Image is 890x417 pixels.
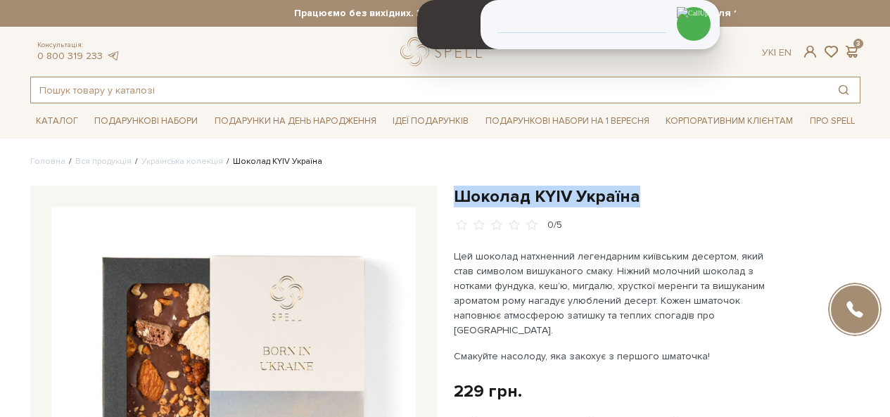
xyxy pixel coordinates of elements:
[223,155,322,168] li: Шоколад KYIV Україна
[779,46,792,58] a: En
[804,110,860,132] span: Про Spell
[827,77,860,103] button: Пошук товару у каталозі
[37,50,103,62] a: 0 800 319 233
[30,110,84,132] span: Каталог
[480,109,655,133] a: Подарункові набори на 1 Вересня
[89,110,203,132] span: Подарункові набори
[106,50,120,62] a: telegram
[660,109,799,133] a: Корпоративним клієнтам
[37,41,120,50] span: Консультація:
[30,156,65,167] a: Головна
[547,219,562,232] div: 0/5
[387,110,474,132] span: Ідеї подарунків
[400,37,488,66] a: logo
[75,156,132,167] a: Вся продукція
[454,249,784,338] p: Цей шоколад натхненний легендарним київським десертом, який став символом вишуканого смаку. Ніжни...
[762,46,792,59] div: Ук
[454,380,522,402] div: 229 грн.
[141,156,223,167] a: Українська колекція
[209,110,382,132] span: Подарунки на День народження
[454,349,784,364] p: Смакуйте насолоду, яка закохує з першого шматочка!
[774,46,776,58] span: |
[454,186,860,207] h1: Шоколад KYIV Україна
[31,77,827,103] input: Пошук товару у каталозі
